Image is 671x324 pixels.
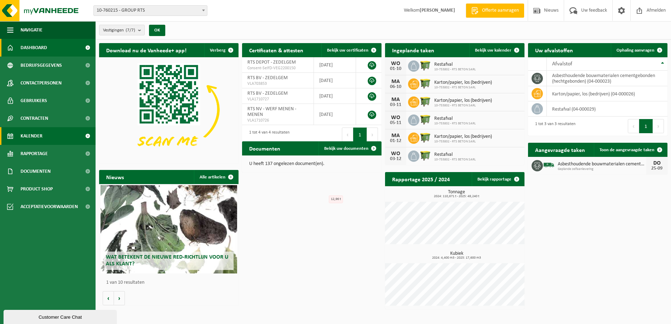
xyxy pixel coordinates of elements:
a: Bekijk rapportage [472,172,524,186]
td: [DATE] [314,73,356,88]
a: Toon de aangevraagde taken [594,143,667,157]
button: Vestigingen(7/7) [99,25,145,35]
div: WO [389,151,403,157]
div: WO [389,61,403,66]
span: 10-760215 - GROUP RTS [93,5,207,16]
span: Restafval [434,62,476,67]
span: VLA703853 [247,81,308,87]
span: Bekijk uw documenten [324,146,368,151]
div: 03-12 [389,157,403,161]
span: Ophaling aanvragen [616,48,654,53]
span: Bedrijfsgegevens [21,57,62,74]
span: Vestigingen [103,25,135,36]
span: Navigatie [21,21,42,39]
div: MA [389,97,403,102]
span: Documenten [21,163,51,180]
span: RTS DEPOT - ZEDELGEM [247,60,296,65]
td: [DATE] [314,88,356,104]
count: (7/7) [126,28,135,33]
a: Bekijk uw certificaten [321,43,381,57]
span: Offerte aanvragen [480,7,521,14]
img: WB-1100-HPE-GN-50 [419,113,431,125]
h2: Documenten [242,141,287,155]
span: Geplande zelfaanlevering [558,167,646,171]
h2: Certificaten & attesten [242,43,310,57]
span: Bekijk uw kalender [475,48,511,53]
div: WO [389,115,403,120]
div: 01-10 [389,66,403,71]
div: 25-09 [650,166,664,171]
button: Previous [628,119,639,133]
span: VLA1710727 [247,96,308,102]
div: 06-10 [389,84,403,89]
span: 10-753802 - RTS BETON SARL [434,140,492,144]
a: Bekijk uw documenten [319,141,381,155]
span: 10-760215 - GROUP RTS [94,6,207,16]
span: RTS BV - ZEDELGEM [247,75,288,81]
a: Alle artikelen [194,170,238,184]
span: Karton/papier, los (bedrijven) [434,134,492,140]
span: 10-753802 - RTS BETON SARL [434,122,476,126]
img: WB-1100-HPE-GN-50 [419,95,431,107]
td: karton/papier, los (bedrijven) (04-000026) [547,86,667,101]
div: 05-11 [389,120,403,125]
span: RTS NV - WERF MENEN - MENEN [247,106,296,117]
p: 1 van 10 resultaten [106,280,235,285]
span: Bekijk uw certificaten [327,48,368,53]
span: Toon de aangevraagde taken [600,148,654,152]
span: 10-753802 - RTS BETON SARL [434,158,476,162]
span: 2024: 4,400 m3 - 2025: 17,600 m3 [389,256,524,260]
p: U heeft 137 ongelezen document(en). [249,161,374,166]
span: Acceptatievoorwaarden [21,198,78,216]
button: OK [149,25,165,36]
div: MA [389,133,403,139]
button: Verberg [204,43,238,57]
span: Afvalstof [552,61,572,67]
a: Ophaling aanvragen [611,43,667,57]
img: Download de VHEPlus App [99,57,239,162]
a: Bekijk uw kalender [469,43,524,57]
h2: Rapportage 2025 / 2024 [385,172,457,186]
span: RTS BV - ZEDELGEM [247,91,288,96]
span: Rapportage [21,145,48,163]
h3: Tonnage [389,190,524,198]
img: BL-SO-LV [543,159,555,171]
span: Asbesthoudende bouwmaterialen cementgebonden (hechtgebonden) [558,161,646,167]
span: Consent-SelfD-VEG2200150 [247,65,308,71]
button: Next [367,128,378,142]
div: 1 tot 3 van 3 resultaten [532,118,575,134]
img: WB-1100-HPE-GN-50 [419,77,431,89]
td: [DATE] [314,57,356,73]
button: Volgende [114,291,125,305]
button: 1 [639,119,653,133]
div: 03-11 [389,102,403,107]
span: 2024: 110,671 t - 2025: 49,240 t [389,195,524,198]
a: Wat betekent de nieuwe RED-richtlijn voor u als klant? [101,185,237,273]
button: Next [653,119,664,133]
h2: Download nu de Vanheede+ app! [99,43,194,57]
button: Previous [342,128,353,142]
iframe: chat widget [4,308,118,324]
h3: Kubiek [389,251,524,260]
span: Wat betekent de nieuwe RED-richtlijn voor u als klant? [106,254,228,267]
div: 01-12 [389,139,403,143]
span: Kalender [21,127,42,145]
h2: Uw afvalstoffen [528,43,580,57]
button: Vorige [103,291,114,305]
span: Karton/papier, los (bedrijven) [434,80,492,86]
div: MA [389,79,403,84]
td: [DATE] [314,104,356,125]
span: Verberg [210,48,225,53]
span: 10-753802 - RTS BETON SARL [434,67,476,72]
a: Offerte aanvragen [466,4,524,18]
strong: [PERSON_NAME] [420,8,455,13]
img: WB-1100-HPE-GN-50 [419,149,431,161]
td: asbesthoudende bouwmaterialen cementgebonden (hechtgebonden) (04-000023) [547,71,667,86]
div: 1 tot 4 van 4 resultaten [246,127,289,142]
td: restafval (04-000029) [547,101,667,117]
span: Gebruikers [21,92,47,110]
span: 10-753802 - RTS BETON SARL [434,104,492,108]
h2: Nieuws [99,170,131,184]
h2: Ingeplande taken [385,43,441,57]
